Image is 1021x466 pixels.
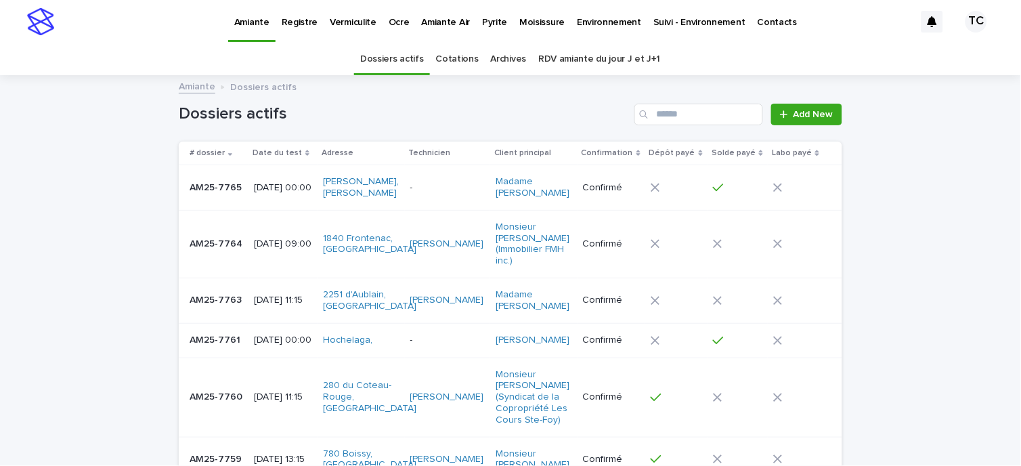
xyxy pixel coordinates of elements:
[253,146,302,161] p: Date du test
[190,451,244,465] p: AM25-7759
[496,289,571,312] a: Madame [PERSON_NAME]
[254,335,312,346] p: [DATE] 00:00
[582,146,633,161] p: Confirmation
[179,165,842,211] tr: AM25-7765AM25-7765 [DATE] 00:00[PERSON_NAME], [PERSON_NAME] -Madame [PERSON_NAME] Confirmé
[323,380,416,414] a: 280 du Coteau-Rouge, [GEOGRAPHIC_DATA]
[410,335,485,346] p: -
[360,43,423,75] a: Dossiers actifs
[410,182,485,194] p: -
[410,238,484,250] a: [PERSON_NAME]
[190,389,245,403] p: AM25-7760
[254,238,312,250] p: [DATE] 09:00
[179,323,842,358] tr: AM25-7761AM25-7761 [DATE] 00:00Hochelaga, -[PERSON_NAME] Confirmé
[494,146,551,161] p: Client principal
[649,146,695,161] p: Dépôt payé
[634,104,763,125] input: Search
[190,179,244,194] p: AM25-7765
[323,335,372,346] a: Hochelaga,
[179,358,842,437] tr: AM25-7760AM25-7760 [DATE] 11:15280 du Coteau-Rouge, [GEOGRAPHIC_DATA] [PERSON_NAME] Monsieur [PER...
[436,43,479,75] a: Cotations
[410,391,484,403] a: [PERSON_NAME]
[794,110,833,119] span: Add New
[583,295,640,306] p: Confirmé
[179,210,842,278] tr: AM25-7764AM25-7764 [DATE] 09:001840 Frontenac, [GEOGRAPHIC_DATA] [PERSON_NAME] Monsieur [PERSON_N...
[190,236,245,250] p: AM25-7764
[230,79,297,93] p: Dossiers actifs
[190,292,244,306] p: AM25-7763
[583,238,640,250] p: Confirmé
[583,335,640,346] p: Confirmé
[179,104,629,124] h1: Dossiers actifs
[410,454,484,465] a: [PERSON_NAME]
[965,11,987,33] div: TC
[179,78,215,93] a: Amiante
[409,146,451,161] p: Technicien
[712,146,756,161] p: Solde payé
[771,104,842,125] a: Add New
[190,332,243,346] p: AM25-7761
[190,146,225,161] p: # dossier
[496,176,571,199] a: Madame [PERSON_NAME]
[179,278,842,323] tr: AM25-7763AM25-7763 [DATE] 11:152251 d'Aublain, [GEOGRAPHIC_DATA] [PERSON_NAME] Madame [PERSON_NAM...
[772,146,812,161] p: Labo payé
[254,391,312,403] p: [DATE] 11:15
[254,182,312,194] p: [DATE] 00:00
[323,233,416,256] a: 1840 Frontenac, [GEOGRAPHIC_DATA]
[496,369,571,426] a: Monsieur [PERSON_NAME] (Syndicat de la Copropriété Les Cours Ste-Foy)
[323,176,399,199] a: [PERSON_NAME], [PERSON_NAME]
[491,43,527,75] a: Archives
[583,182,640,194] p: Confirmé
[27,8,54,35] img: stacker-logo-s-only.png
[496,221,571,267] a: Monsieur [PERSON_NAME] (Immobilier FMH inc.)
[323,289,416,312] a: 2251 d'Aublain, [GEOGRAPHIC_DATA]
[322,146,353,161] p: Adresse
[254,454,312,465] p: [DATE] 13:15
[583,391,640,403] p: Confirmé
[410,295,484,306] a: [PERSON_NAME]
[538,43,660,75] a: RDV amiante du jour J et J+1
[254,295,312,306] p: [DATE] 11:15
[583,454,640,465] p: Confirmé
[496,335,569,346] a: [PERSON_NAME]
